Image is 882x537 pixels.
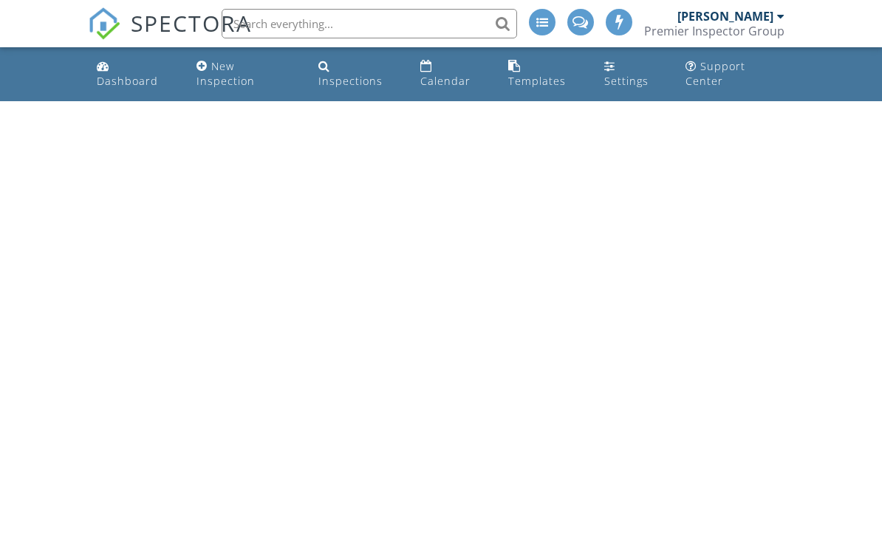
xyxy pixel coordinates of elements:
div: Calendar [420,74,471,88]
a: Inspections [312,53,403,95]
a: SPECTORA [88,20,252,51]
input: Search everything... [222,9,517,38]
div: Inspections [318,74,383,88]
a: Settings [598,53,668,95]
div: New Inspection [196,59,255,88]
div: Dashboard [97,74,158,88]
div: Premier Inspector Group [644,24,784,38]
span: SPECTORA [131,7,252,38]
a: Dashboard [91,53,179,95]
div: Support Center [686,59,745,88]
a: Templates [502,53,587,95]
a: New Inspection [191,53,300,95]
a: Support Center [680,53,790,95]
img: The Best Home Inspection Software - Spectora [88,7,120,40]
div: Templates [508,74,566,88]
div: Settings [604,74,649,88]
a: Calendar [414,53,490,95]
div: [PERSON_NAME] [677,9,773,24]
